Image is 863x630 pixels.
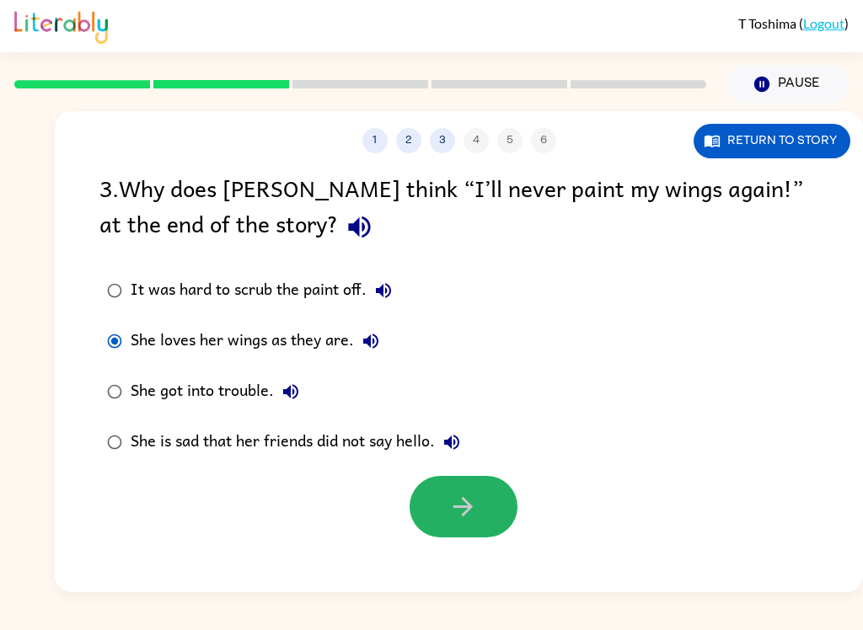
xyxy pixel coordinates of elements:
button: 3 [430,128,455,153]
img: Literably [14,7,108,44]
div: She loves her wings as they are. [131,324,388,358]
button: She got into trouble. [274,375,308,408]
button: She is sad that her friends did not say hello. [435,425,469,459]
button: 2 [396,128,421,153]
div: ( ) [738,15,849,31]
div: It was hard to scrub the paint off. [131,274,400,307]
button: It was hard to scrub the paint off. [367,274,400,307]
button: Return to story [694,124,850,158]
button: She loves her wings as they are. [354,324,388,358]
button: Pause [726,65,849,104]
div: 3 . Why does [PERSON_NAME] think “I’ll never paint my wings again!” at the end of the story? [99,170,818,248]
span: T Toshima [738,15,799,31]
div: She is sad that her friends did not say hello. [131,425,469,459]
a: Logout [803,15,844,31]
button: 1 [362,128,388,153]
div: She got into trouble. [131,375,308,408]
